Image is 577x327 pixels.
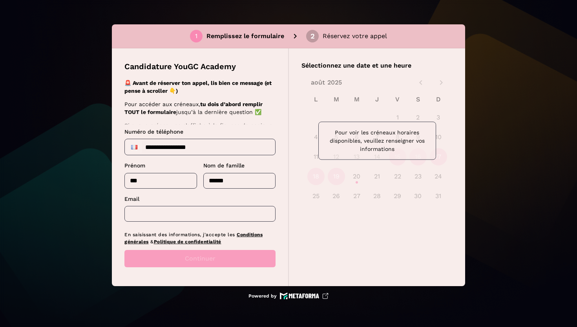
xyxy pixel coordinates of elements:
[124,80,272,94] strong: 🚨 Avant de réserver ton appel, lis bien ce message (et pense à scroller 👇)
[126,141,142,153] div: France: + 33
[124,196,139,202] span: Email
[248,293,277,299] p: Powered by
[124,121,273,137] p: Si aucun créneau ne s’affiche à la fin, pas de panique :
[206,31,284,41] p: Remplissez le formulaire
[310,33,315,40] div: 2
[124,61,236,72] p: Candidature YouGC Academy
[124,100,273,116] p: Pour accéder aux créneaux, jusqu’à la dernière question ✅
[323,31,387,41] p: Réservez votre appel
[154,239,221,244] a: Politique de confidentialité
[203,162,245,169] span: Nom de famille
[150,239,154,244] span: &
[248,292,329,299] a: Powered by
[301,61,453,70] p: Sélectionnez une date et une heure
[195,33,197,40] div: 1
[124,232,263,244] a: Conditions générales
[124,129,183,135] span: Numéro de téléphone
[325,129,429,153] p: Pour voir les créneaux horaires disponibles, veuillez renseigner vos informations
[124,231,276,245] p: En saisissant des informations, j'accepte les
[124,162,145,169] span: Prénom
